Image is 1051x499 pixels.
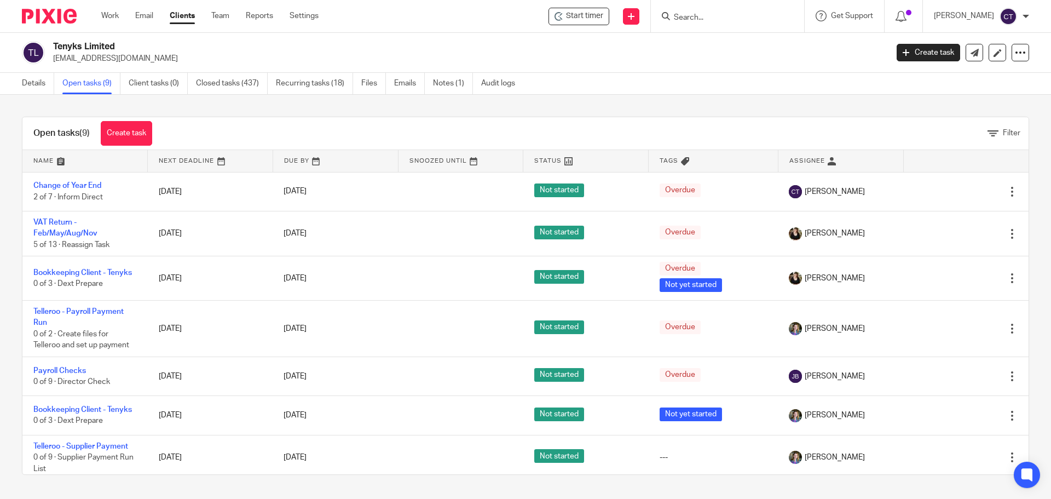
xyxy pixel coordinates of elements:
td: [DATE] [148,256,273,301]
img: svg%3E [789,370,802,383]
td: [DATE] [148,357,273,395]
span: 0 of 3 · Dext Prepare [33,280,103,288]
span: [PERSON_NAME] [805,452,865,463]
span: Filter [1003,129,1020,137]
span: Not started [534,408,584,421]
span: 0 of 3 · Dext Prepare [33,417,103,425]
span: 2 of 7 · Inform Direct [33,193,103,201]
span: [PERSON_NAME] [805,371,865,382]
a: Emails [394,73,425,94]
a: Team [211,10,229,21]
img: Helen%20Campbell.jpeg [789,272,802,285]
span: [DATE] [284,325,307,332]
img: 1530183611242%20(1).jpg [789,322,802,335]
span: (9) [79,129,90,137]
img: svg%3E [789,185,802,198]
span: [DATE] [284,274,307,282]
span: 0 of 9 · Supplier Payment Run List [33,454,134,473]
span: [PERSON_NAME] [805,323,865,334]
span: [PERSON_NAME] [805,273,865,284]
span: Get Support [831,12,873,20]
a: Create task [101,121,152,146]
a: Settings [290,10,319,21]
span: Overdue [660,320,701,334]
span: 0 of 2 · Create files for Telleroo and set up payment [33,330,129,349]
span: Not started [534,368,584,382]
span: Not yet started [660,278,722,292]
img: 1530183611242%20(1).jpg [789,409,802,422]
span: Not started [534,449,584,463]
span: Overdue [660,226,701,239]
a: Telleroo - Payroll Payment Run [33,308,124,326]
span: Overdue [660,368,701,382]
a: Work [101,10,119,21]
span: [DATE] [284,230,307,237]
h2: Tenyks Limited [53,41,715,53]
span: [DATE] [284,372,307,380]
p: [PERSON_NAME] [934,10,994,21]
span: [PERSON_NAME] [805,228,865,239]
span: [DATE] [284,188,307,196]
img: Pixie [22,9,77,24]
a: Reports [246,10,273,21]
a: Recurring tasks (18) [276,73,353,94]
span: 5 of 13 · Reassign Task [33,241,109,249]
a: Open tasks (9) [62,73,120,94]
a: Notes (1) [433,73,473,94]
td: [DATE] [148,301,273,357]
input: Search [673,13,771,23]
span: Start timer [566,10,603,22]
img: 1530183611242%20(1).jpg [789,451,802,464]
a: Details [22,73,54,94]
p: [EMAIL_ADDRESS][DOMAIN_NAME] [53,53,880,64]
a: Closed tasks (437) [196,73,268,94]
img: svg%3E [22,41,45,64]
a: Files [361,73,386,94]
img: svg%3E [1000,8,1017,25]
span: Overdue [660,262,701,276]
span: [PERSON_NAME] [805,410,865,421]
td: [DATE] [148,172,273,211]
td: [DATE] [148,435,273,480]
div: --- [660,452,767,463]
a: Change of Year End [33,182,101,190]
span: Not started [534,183,584,197]
span: [PERSON_NAME] [805,186,865,197]
a: Payroll Checks [33,367,86,375]
span: [DATE] [284,411,307,419]
a: Audit logs [481,73,523,94]
h1: Open tasks [33,128,90,139]
span: Not started [534,270,584,284]
a: Bookkeeping Client - Tenyks [33,269,132,277]
span: Overdue [660,183,701,197]
span: [DATE] [284,454,307,461]
div: Tenyks Limited [548,8,609,25]
td: [DATE] [148,396,273,435]
span: 0 of 9 · Director Check [33,378,110,386]
a: Client tasks (0) [129,73,188,94]
span: Not started [534,226,584,239]
a: Telleroo - Supplier Payment [33,443,128,450]
td: [DATE] [148,211,273,256]
a: Bookkeeping Client - Tenyks [33,406,132,414]
a: Clients [170,10,195,21]
span: Tags [660,158,678,164]
a: VAT Return - Feb/May/Aug/Nov [33,219,97,237]
span: Snoozed Until [409,158,467,164]
span: Not started [534,320,584,334]
span: Not yet started [660,408,722,421]
a: Email [135,10,153,21]
img: Helen%20Campbell.jpeg [789,227,802,240]
a: Create task [897,44,960,61]
span: Status [534,158,562,164]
